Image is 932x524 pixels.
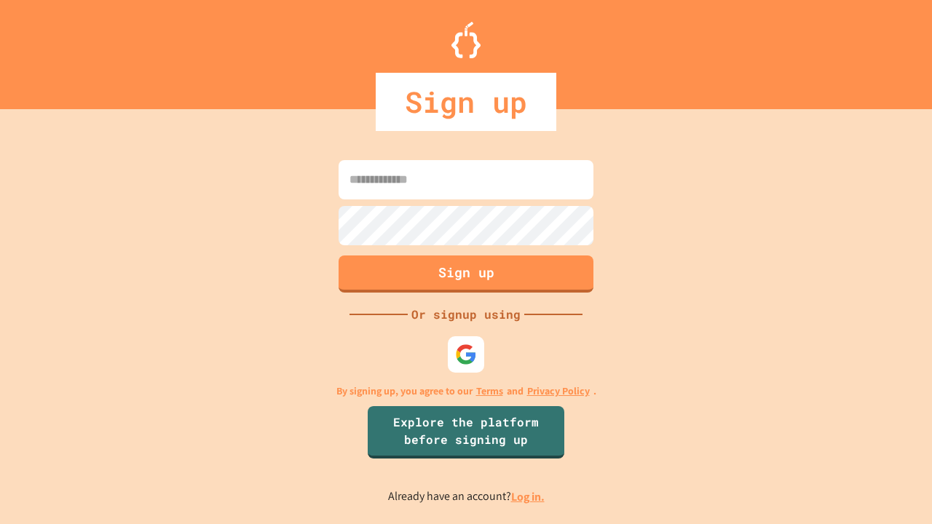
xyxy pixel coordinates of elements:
[339,255,593,293] button: Sign up
[368,406,564,458] a: Explore the platform before signing up
[527,384,590,399] a: Privacy Policy
[451,22,481,58] img: Logo.svg
[376,73,556,131] div: Sign up
[511,489,545,504] a: Log in.
[476,384,503,399] a: Terms
[336,384,596,399] p: By signing up, you agree to our and .
[388,488,545,506] p: Already have an account?
[455,344,477,365] img: google-icon.svg
[408,306,524,323] div: Or signup using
